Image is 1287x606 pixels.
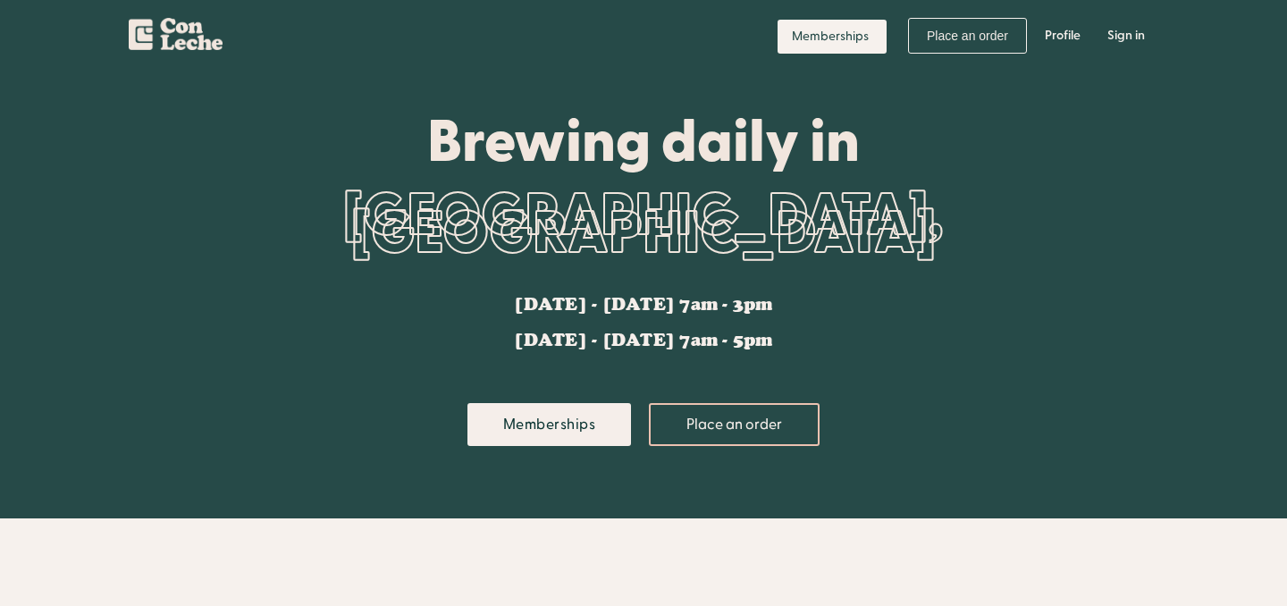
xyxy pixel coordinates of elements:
[1094,9,1158,63] a: Sign in
[223,172,1064,279] div: [GEOGRAPHIC_DATA], [GEOGRAPHIC_DATA]
[129,9,223,57] a: home
[514,296,772,349] div: [DATE] - [DATE] 7am - 3pm [DATE] - [DATE] 7am - 5pm
[223,109,1064,172] div: Brewing daily in
[1031,9,1094,63] a: Profile
[778,20,887,54] a: Memberships
[649,403,820,446] a: Place an order
[467,403,632,446] a: Memberships
[908,18,1027,54] a: Place an order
